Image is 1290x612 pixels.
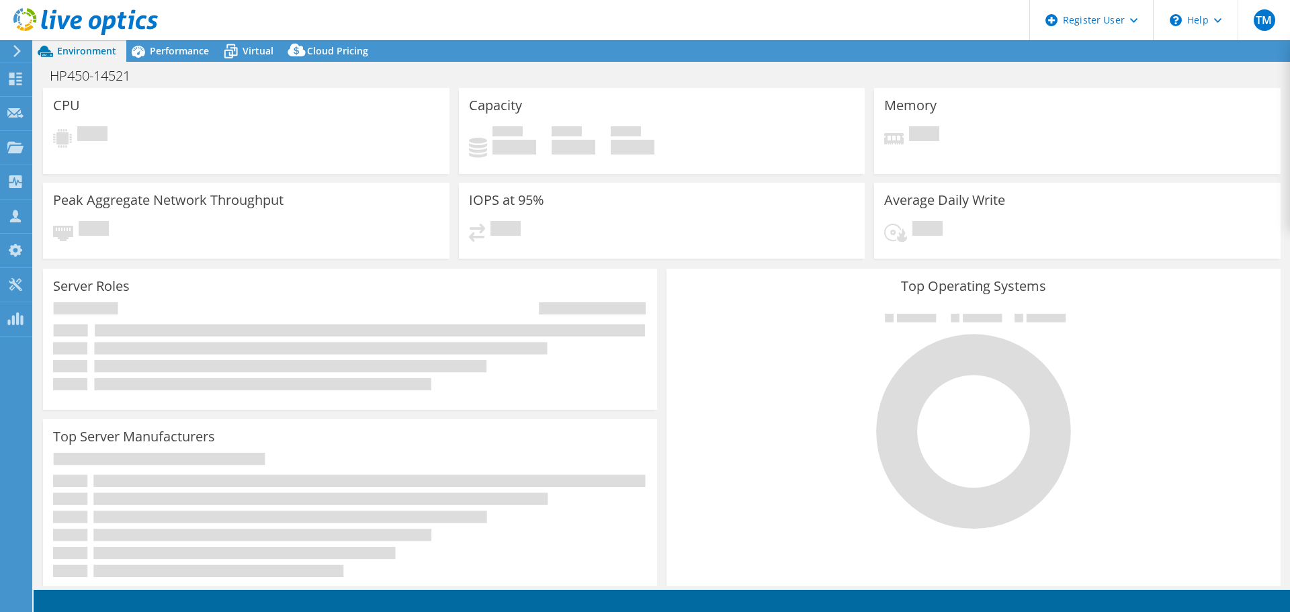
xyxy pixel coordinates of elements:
[884,193,1005,208] h3: Average Daily Write
[469,98,522,113] h3: Capacity
[150,44,209,57] span: Performance
[57,44,116,57] span: Environment
[611,140,654,155] h4: 0 GiB
[552,140,595,155] h4: 0 GiB
[1254,9,1275,31] span: TM
[469,193,544,208] h3: IOPS at 95%
[44,69,151,83] h1: HP450-14521
[912,221,943,239] span: Pending
[53,429,215,444] h3: Top Server Manufacturers
[677,279,1271,294] h3: Top Operating Systems
[492,140,536,155] h4: 0 GiB
[79,221,109,239] span: Pending
[611,126,641,140] span: Total
[884,98,937,113] h3: Memory
[307,44,368,57] span: Cloud Pricing
[1170,14,1182,26] svg: \n
[492,126,523,140] span: Used
[490,221,521,239] span: Pending
[552,126,582,140] span: Free
[77,126,107,144] span: Pending
[53,279,130,294] h3: Server Roles
[909,126,939,144] span: Pending
[53,98,80,113] h3: CPU
[53,193,284,208] h3: Peak Aggregate Network Throughput
[243,44,273,57] span: Virtual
